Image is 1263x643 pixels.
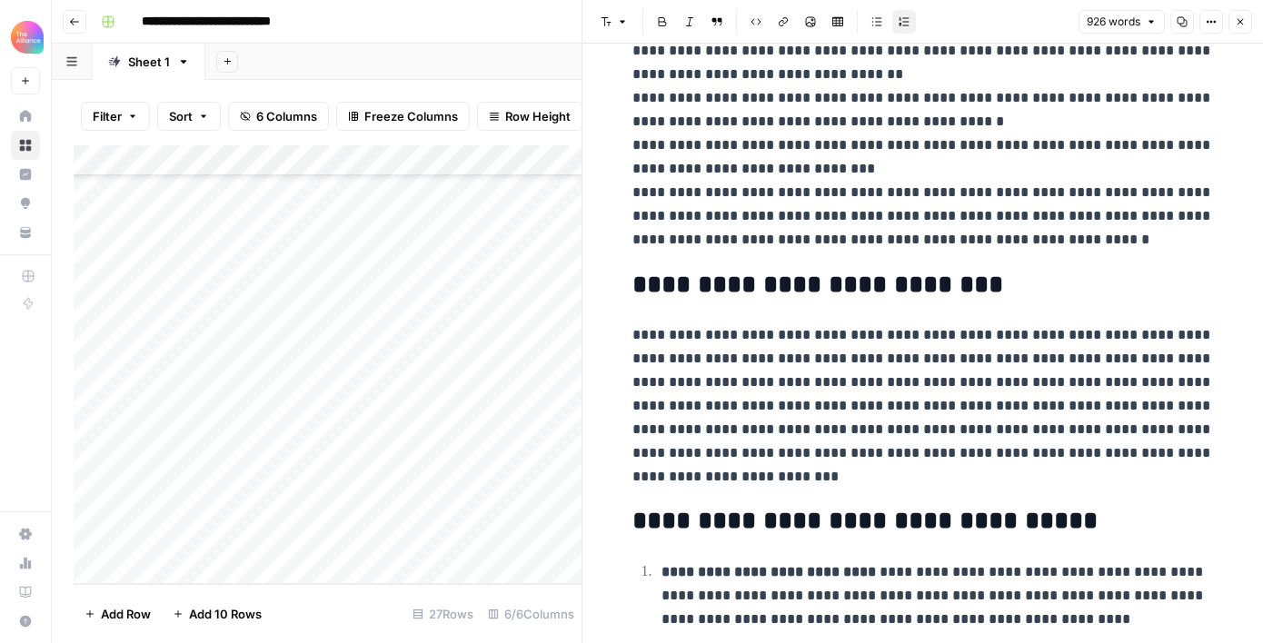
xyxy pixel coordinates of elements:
div: 6/6 Columns [481,599,582,628]
span: Add 10 Rows [189,605,262,623]
div: 27 Rows [405,599,481,628]
a: Your Data [11,218,40,247]
button: Add Row [74,599,162,628]
a: Learning Hub [11,578,40,607]
button: Filter [81,102,150,131]
span: 6 Columns [256,107,317,125]
span: Row Height [505,107,571,125]
a: Insights [11,160,40,189]
span: Add Row [101,605,151,623]
span: 926 words [1087,14,1140,30]
a: Home [11,102,40,131]
button: Help + Support [11,607,40,636]
div: Sheet 1 [128,53,170,71]
button: Add 10 Rows [162,599,273,628]
button: 926 words [1079,10,1165,34]
a: Usage [11,549,40,578]
button: Sort [157,102,221,131]
img: Alliance Logo [11,21,44,54]
a: Browse [11,131,40,160]
button: 6 Columns [228,102,329,131]
a: Sheet 1 [93,44,205,80]
button: Workspace: Alliance [11,15,40,60]
span: Filter [93,107,122,125]
span: Sort [169,107,193,125]
span: Freeze Columns [364,107,458,125]
a: Opportunities [11,189,40,218]
button: Freeze Columns [336,102,470,131]
a: Settings [11,519,40,549]
button: Row Height [477,102,582,131]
